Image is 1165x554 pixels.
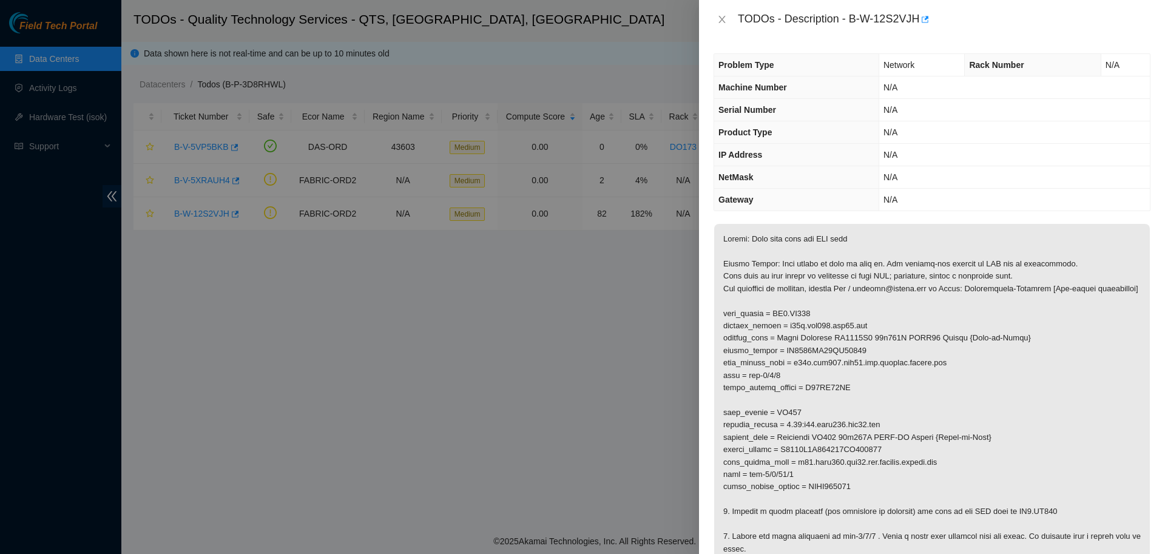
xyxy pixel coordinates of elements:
[718,60,774,70] span: Problem Type
[883,195,897,204] span: N/A
[883,127,897,137] span: N/A
[718,105,776,115] span: Serial Number
[883,150,897,160] span: N/A
[718,172,754,182] span: NetMask
[717,15,727,24] span: close
[718,195,754,204] span: Gateway
[969,60,1024,70] span: Rack Number
[883,60,914,70] span: Network
[718,127,772,137] span: Product Type
[718,83,787,92] span: Machine Number
[1106,60,1119,70] span: N/A
[883,83,897,92] span: N/A
[714,14,731,25] button: Close
[883,105,897,115] span: N/A
[883,172,897,182] span: N/A
[738,10,1150,29] div: TODOs - Description - B-W-12S2VJH
[718,150,762,160] span: IP Address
